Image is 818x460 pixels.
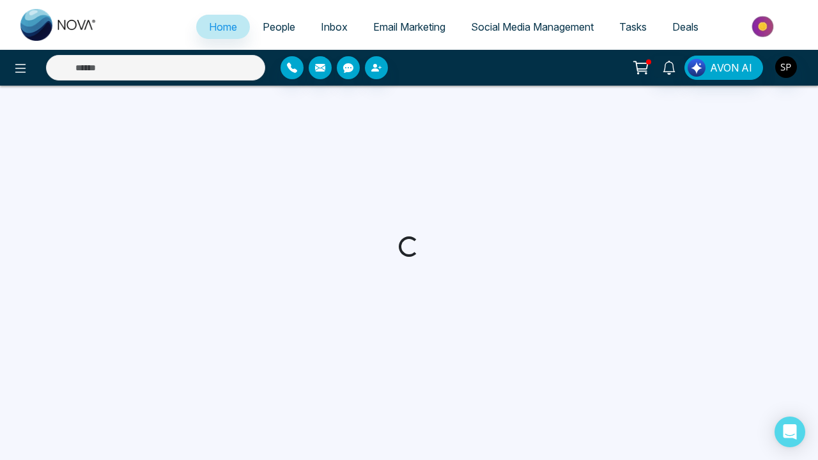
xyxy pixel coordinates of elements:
span: Home [209,20,237,33]
a: Email Marketing [360,15,458,39]
img: Lead Flow [688,59,706,77]
span: AVON AI [710,60,752,75]
span: Social Media Management [471,20,594,33]
button: AVON AI [684,56,763,80]
a: Tasks [606,15,660,39]
span: Deals [672,20,698,33]
a: Social Media Management [458,15,606,39]
a: Inbox [308,15,360,39]
span: Email Marketing [373,20,445,33]
img: Nova CRM Logo [20,9,97,41]
span: Tasks [619,20,647,33]
img: User Avatar [775,56,797,78]
span: Inbox [321,20,348,33]
a: Deals [660,15,711,39]
a: People [250,15,308,39]
img: Market-place.gif [718,12,810,41]
a: Home [196,15,250,39]
div: Open Intercom Messenger [775,417,805,447]
span: People [263,20,295,33]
